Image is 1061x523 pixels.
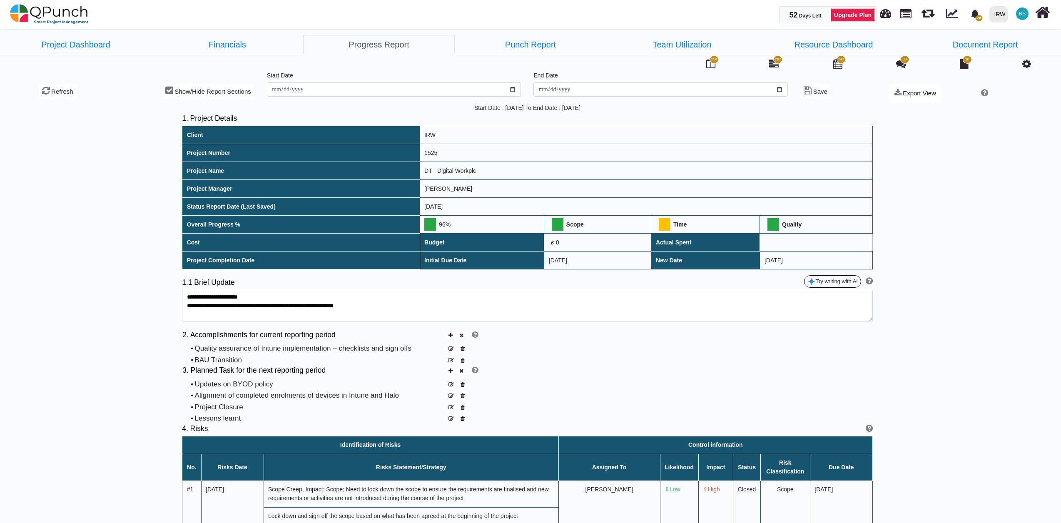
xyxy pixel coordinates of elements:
div: • [191,379,444,390]
h5: 4. Risks [182,424,527,433]
a: Help [863,279,873,285]
img: qpunch-sp.fa6292f.png [10,2,89,27]
th: Impact [698,454,733,481]
th: Client [182,126,420,144]
h5: 3. Planned Task for the next reporting period [182,366,444,375]
div: Lessons learnt [195,413,445,424]
td: IRW [420,126,872,144]
i: Board [706,59,715,69]
th: Risks Statement/Strategy [264,454,558,481]
th: Cost [182,234,420,252]
i: Gantt [769,59,779,69]
th: Identification of Risks [182,436,559,454]
button: Try writing with AI [804,275,861,288]
th: Project Completion Date [182,252,420,269]
th: Due Date [810,454,872,481]
span: 254 [711,57,717,62]
a: IRW [986,0,1011,28]
span: NS [1019,11,1026,16]
th: Project Manager [182,180,420,198]
button: Refresh [39,84,77,98]
a: Resource Dashboard [758,35,909,54]
span: 52 [789,11,797,19]
a: Upgrade Plan [831,8,875,22]
legend: Start Date [267,71,521,82]
h5: 1.1 Brief Update [182,278,527,287]
div: Updates on BYOD policy [195,379,445,390]
button: Save [800,84,831,98]
span: 0 [549,239,559,246]
a: 297 [769,62,779,69]
span: ⇧ [703,486,708,493]
li: DT - Digital Workplc [606,35,758,54]
span: 83 [903,57,907,62]
b: £ [551,239,554,246]
td: DT - Digital Workplc [420,162,872,180]
th: Scope [544,216,651,234]
span: Projects [900,5,912,18]
th: Budget [420,234,544,252]
h5: 2. Accomplishments for current reporting period [182,331,444,339]
svg: bell fill [971,10,979,18]
th: Risk Classification [760,454,810,481]
button: Export View [889,84,941,103]
a: NS [1011,0,1034,27]
th: Project Name [182,162,420,180]
div: BAU Transition [195,355,445,366]
span: Dashboard [880,5,891,17]
span: Releases [922,4,934,18]
a: Help [469,331,478,339]
th: Overall Progress % [182,216,420,234]
span: 20 [976,15,982,21]
div: • [191,390,444,401]
i: Document Library [960,59,969,69]
th: Actual Spent [651,234,760,252]
th: Risks Date [201,454,264,481]
span: ⇩ [665,486,670,493]
a: Help [978,90,988,97]
th: Assigned To [558,454,660,481]
a: Financials [152,35,303,54]
i: Punch Discussion [896,59,906,69]
img: google-gemini-icon.8b74464.png [807,277,816,286]
span: 243 [838,57,844,62]
div: IRW [994,7,1006,22]
span: Start Date : [DATE] To End Date : [DATE] [474,105,580,111]
div: • [191,402,444,413]
th: Initial Due Date [420,252,544,269]
td: [DATE] [420,198,872,216]
td: 1525 [420,144,872,162]
th: Control information [558,436,872,454]
span: #1 [187,486,194,493]
td: [DATE] [760,252,872,269]
i: Home [1035,5,1050,20]
legend: End Date [533,71,788,82]
a: Help [863,426,873,433]
th: Status Report Date (Last Saved) [182,198,420,216]
div: Notification [968,6,982,21]
span: High [703,486,720,493]
a: Progress Report [303,35,455,54]
a: Punch Report [455,35,606,54]
i: Calendar [833,59,842,69]
div: Project Closure [195,402,445,413]
th: New Date [651,252,760,269]
div: • [191,355,444,366]
span: Low [665,486,680,493]
span: Save [813,88,827,95]
th: Time [651,216,760,234]
th: Project Number [182,144,420,162]
span: Show/Hide Report Sections [174,88,251,95]
a: Team Utilization [606,35,758,54]
h5: 1. Project Details [182,114,873,123]
div: Quality assurance of Intune implementation – checklists and sign offs [195,343,445,354]
th: No. [182,454,201,481]
a: Help [469,366,478,374]
th: Status [733,454,761,481]
span: Scope Creep, Impact: Scope; Need to lock down the scope to ensure the requirements are finalised ... [268,486,549,501]
td: [DATE] [544,252,651,269]
th: Quality [760,216,872,234]
div: Alignment of completed enrolments of devices in Intune and Halo [195,390,445,401]
span: 18 [965,57,969,62]
span: Refresh [51,88,73,95]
